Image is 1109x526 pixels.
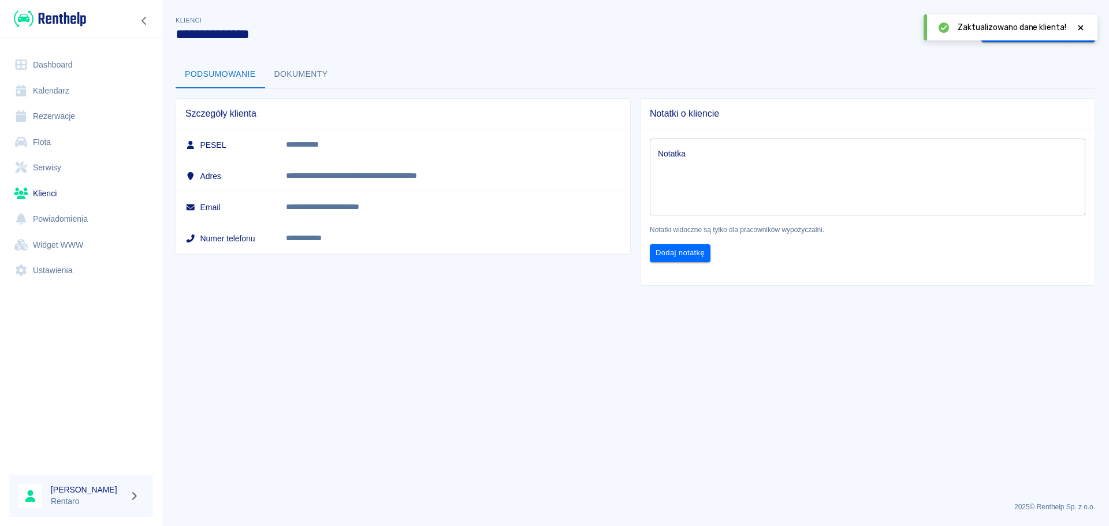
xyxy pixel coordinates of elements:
a: Ustawienia [9,258,153,283]
p: Rentaro [51,495,125,508]
h6: [PERSON_NAME] [51,484,125,495]
a: Widget WWW [9,232,153,258]
h6: Adres [185,170,267,182]
button: Zwiń nawigację [136,13,153,28]
h6: Numer telefonu [185,233,267,244]
a: Serwisy [9,155,153,181]
a: Kalendarz [9,78,153,104]
button: Podsumowanie [176,61,265,88]
img: Renthelp logo [14,9,86,28]
a: Rezerwacje [9,103,153,129]
p: Notatki widoczne są tylko dla pracowników wypożyczalni. [650,225,1085,235]
button: Dokumenty [265,61,337,88]
a: Klienci [9,181,153,207]
span: Szczegóły klienta [185,108,621,120]
p: 2025 © Renthelp Sp. z o.o. [176,502,1095,512]
h6: PESEL [185,139,267,151]
span: Zaktualizowano dane klienta! [958,21,1066,33]
a: Powiadomienia [9,206,153,232]
a: Dashboard [9,52,153,78]
h6: Email [185,202,267,213]
span: Klienci [176,17,202,24]
a: Flota [9,129,153,155]
a: Renthelp logo [9,9,86,28]
span: Notatki o kliencie [650,108,1085,120]
button: Dodaj notatkę [650,244,710,262]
